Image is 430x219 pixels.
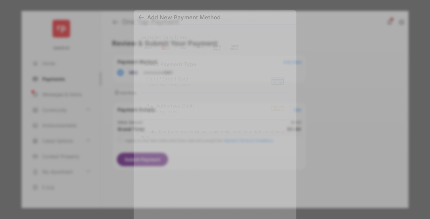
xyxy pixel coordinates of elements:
[146,103,194,109] span: Pre-Authorized Debit
[147,14,221,21] div: Add New Payment Method
[146,83,191,87] div: Service fee - $6.95 / $0.03
[146,110,194,114] div: Service fee - $1.95
[146,76,191,82] span: Debit / Credit Card
[141,130,289,141] div: * Service Fee for international and commercial credit and debit cards may vary.
[141,61,289,68] h4: Select Payment Type
[141,35,190,40] span: Accepted Card Types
